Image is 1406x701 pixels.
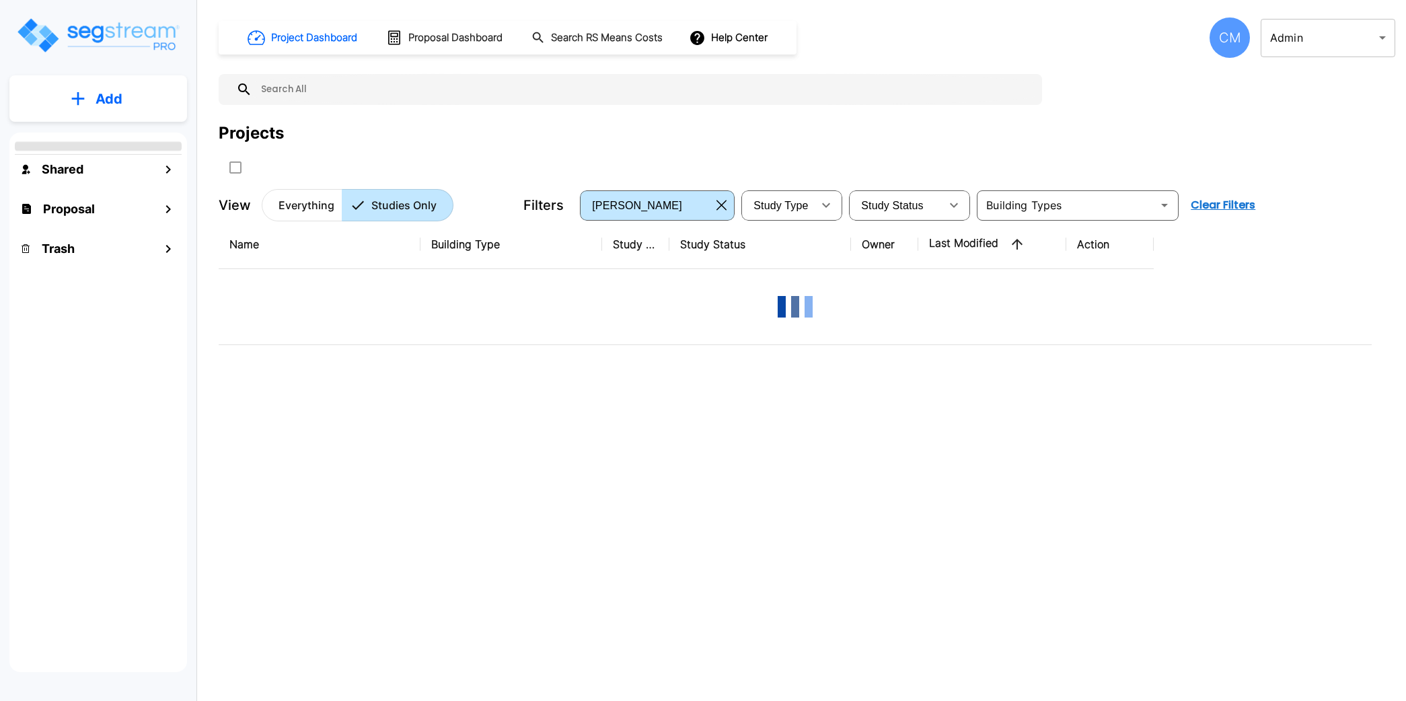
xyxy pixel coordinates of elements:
div: Projects [219,121,284,145]
h1: Project Dashboard [271,30,357,46]
th: Owner [851,220,918,269]
input: Building Types [981,196,1152,215]
input: Search All [252,74,1035,105]
th: Last Modified [918,220,1066,269]
p: View [219,195,251,215]
h1: Proposal [43,200,95,218]
button: Search RS Means Costs [526,25,670,51]
button: Everything [262,189,342,221]
h1: Search RS Means Costs [551,30,663,46]
h1: Shared [42,160,83,178]
button: Studies Only [342,189,453,221]
img: Logo [15,16,180,54]
p: Everything [279,197,334,213]
th: Building Type [420,220,602,269]
button: Project Dashboard [242,23,365,52]
div: Select [583,186,711,224]
div: CM [1210,17,1250,58]
p: Studies Only [371,197,437,213]
button: Proposal Dashboard [381,24,510,52]
div: Select [852,186,940,224]
button: Help Center [686,25,773,50]
h1: Proposal Dashboard [408,30,503,46]
p: Admin [1270,30,1374,46]
img: Loading [768,280,822,334]
span: Study Status [861,200,924,211]
button: Add [9,79,187,118]
button: Open [1155,196,1174,215]
span: Study Type [753,200,808,211]
div: Platform [262,189,453,221]
button: Clear Filters [1185,192,1261,219]
p: Add [96,89,122,109]
button: SelectAll [222,154,249,181]
th: Study Status [669,220,851,269]
div: Select [744,186,813,224]
p: Filters [523,195,564,215]
th: Study Type [602,220,669,269]
th: Action [1066,220,1154,269]
h1: Trash [42,239,75,258]
th: Name [219,220,420,269]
